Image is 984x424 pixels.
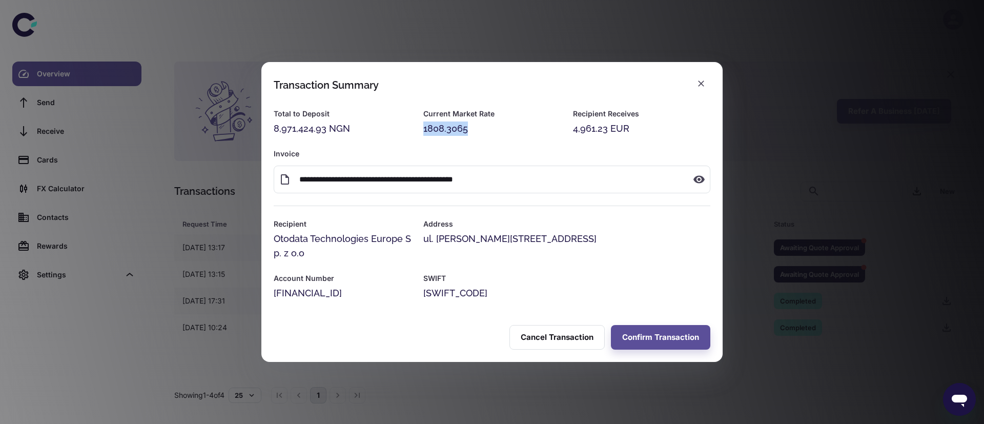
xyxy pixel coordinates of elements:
button: Confirm Transaction [611,325,710,350]
h6: Total to Deposit [274,108,411,119]
div: Transaction Summary [274,79,379,91]
h6: Address [423,218,710,230]
h6: Current Market Rate [423,108,561,119]
h6: SWIFT [423,273,710,284]
div: Otodata Technologies Europe Sp. z o.o [274,232,411,260]
div: 4,961.23 EUR [573,122,710,136]
iframe: Button to launch messaging window [943,383,976,416]
div: ul. [PERSON_NAME][STREET_ADDRESS] [423,232,710,246]
h6: Account Number [274,273,411,284]
h6: Recipient [274,218,411,230]
div: [FINANCIAL_ID] [274,286,411,300]
h6: Invoice [274,148,710,159]
div: [SWIFT_CODE] [423,286,710,300]
h6: Recipient Receives [573,108,710,119]
div: 8,971,424.93 NGN [274,122,411,136]
div: 1808.3065 [423,122,561,136]
button: Cancel Transaction [509,325,605,350]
